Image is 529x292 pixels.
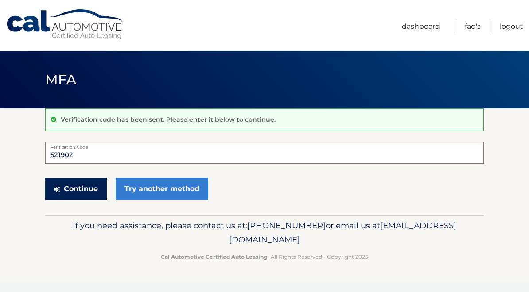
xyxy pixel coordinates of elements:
a: Dashboard [402,19,440,35]
span: MFA [45,71,76,88]
p: Verification code has been sent. Please enter it below to continue. [61,115,276,123]
p: - All Rights Reserved - Copyright 2025 [51,252,478,261]
button: Continue [45,178,107,200]
a: Try another method [116,178,208,200]
label: Verification Code [45,142,484,149]
span: [EMAIL_ADDRESS][DOMAIN_NAME] [229,220,456,245]
a: Cal Automotive [6,9,125,40]
strong: Cal Automotive Certified Auto Leasing [161,254,267,260]
p: If you need assistance, please contact us at: or email us at [51,219,478,247]
a: Logout [500,19,523,35]
span: [PHONE_NUMBER] [247,220,326,231]
a: FAQ's [465,19,481,35]
input: Verification Code [45,142,484,164]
